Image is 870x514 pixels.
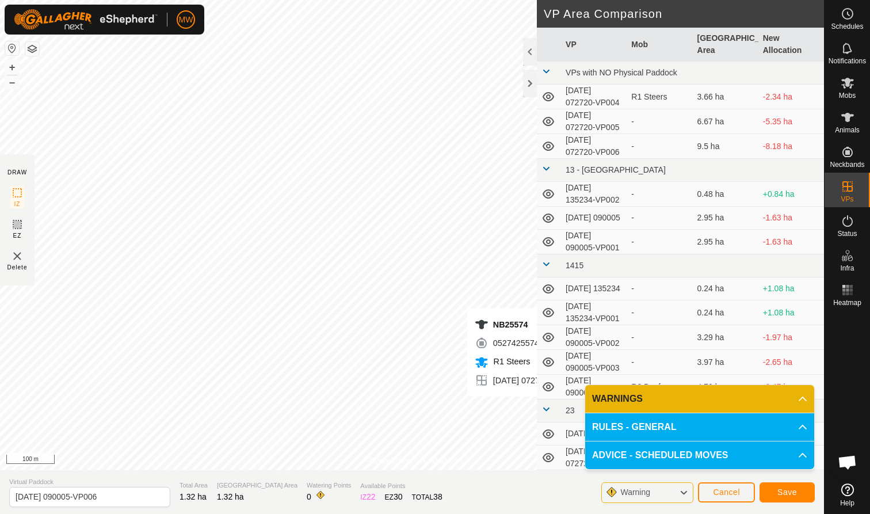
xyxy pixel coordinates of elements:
td: 3.97 ha [693,350,758,375]
span: Total Area [180,481,208,490]
span: [GEOGRAPHIC_DATA] Area [217,481,297,490]
td: -1.63 ha [758,207,824,230]
div: - [631,140,688,153]
div: - [631,236,688,248]
span: Delete [7,263,28,272]
td: [DATE] 135234-VP002 [561,182,627,207]
span: VPs [841,196,853,203]
span: Heatmap [833,299,861,306]
span: Animals [835,127,860,134]
td: 0.48 ha [693,182,758,207]
td: [DATE] 072720-VP006 [561,134,627,159]
td: 6.67 ha [693,109,758,134]
span: VPs with NO Physical Paddock [566,68,677,77]
div: - [631,356,688,368]
button: Map Layers [25,42,39,56]
div: 0527425574 [475,336,577,350]
td: [DATE] 072720-VP002 [561,470,627,495]
td: 2.95 ha [693,207,758,230]
span: RULES - GENERAL [592,420,677,434]
span: Available Points [360,481,442,491]
td: 9.5 ha [693,134,758,159]
div: EZ [385,491,403,503]
button: Cancel [698,482,755,502]
div: Open chat [830,445,865,479]
td: [DATE] 135234 [561,277,627,300]
span: Infra [840,265,854,272]
span: 22 [367,492,376,501]
span: Notifications [829,58,866,64]
p-accordion-header: RULES - GENERAL [585,413,814,441]
button: – [5,75,19,89]
td: [DATE] 090005-VP001 [561,230,627,254]
td: 2.95 ha [693,230,758,254]
a: Help [825,479,870,511]
td: -1.63 ha [758,230,824,254]
td: +1.08 ha [758,277,824,300]
td: -2.34 ha [758,85,824,109]
div: - [631,283,688,295]
span: 30 [394,492,403,501]
p-accordion-header: WARNINGS [585,385,814,413]
span: R1 Steers [491,357,531,366]
td: -5.35 ha [758,109,824,134]
div: DRAW [7,168,27,177]
span: 13 - [GEOGRAPHIC_DATA] [566,165,666,174]
span: Cancel [713,488,740,497]
th: New Allocation [758,28,824,62]
span: Save [777,488,797,497]
span: 23 [566,406,575,415]
th: Mob [627,28,692,62]
td: [DATE] 072720 [561,422,627,446]
span: IZ [14,200,21,208]
td: 3.66 ha [693,85,758,109]
div: - [631,188,688,200]
div: IZ [360,491,375,503]
td: 0.24 ha [693,300,758,325]
span: 38 [433,492,442,501]
span: Watering Points [307,481,351,490]
td: 0.24 ha [693,277,758,300]
div: R2 Beefys [631,381,688,393]
td: [DATE] 072720-VP001 [561,446,627,470]
td: +1.08 ha [758,300,824,325]
p-accordion-header: ADVICE - SCHEDULED MOVES [585,441,814,469]
div: TOTAL [412,491,442,503]
td: 4.79 ha [693,375,758,399]
div: - [631,116,688,128]
td: -2.65 ha [758,350,824,375]
td: [DATE] 090005 [561,207,627,230]
span: Help [840,500,854,507]
a: Privacy Policy [367,455,410,466]
span: Neckbands [830,161,864,168]
div: - [631,332,688,344]
span: 0 [307,492,311,501]
span: Warning [620,488,650,497]
span: ADVICE - SCHEDULED MOVES [592,448,728,462]
span: 1.32 ha [217,492,244,501]
th: VP [561,28,627,62]
button: Reset Map [5,41,19,55]
td: [DATE] 135234-VP001 [561,300,627,325]
button: + [5,60,19,74]
div: R1 Steers [631,91,688,103]
span: Status [837,230,857,237]
td: -3.47 ha [758,375,824,399]
td: 3.29 ha [693,325,758,350]
a: Contact Us [423,455,457,466]
td: +0.84 ha [758,182,824,207]
td: [DATE] 090005-VP002 [561,325,627,350]
button: Save [760,482,815,502]
td: [DATE] 072720-VP005 [561,109,627,134]
span: EZ [13,231,22,240]
td: [DATE] 090005-VP004 [561,375,627,399]
div: - [631,212,688,224]
span: MW [179,14,193,26]
th: [GEOGRAPHIC_DATA] Area [693,28,758,62]
span: 1.32 ha [180,492,207,501]
span: Virtual Paddock [9,477,170,487]
h2: VP Area Comparison [544,7,824,21]
td: -1.97 ha [758,325,824,350]
span: Schedules [831,23,863,30]
span: 1415 [566,261,583,270]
